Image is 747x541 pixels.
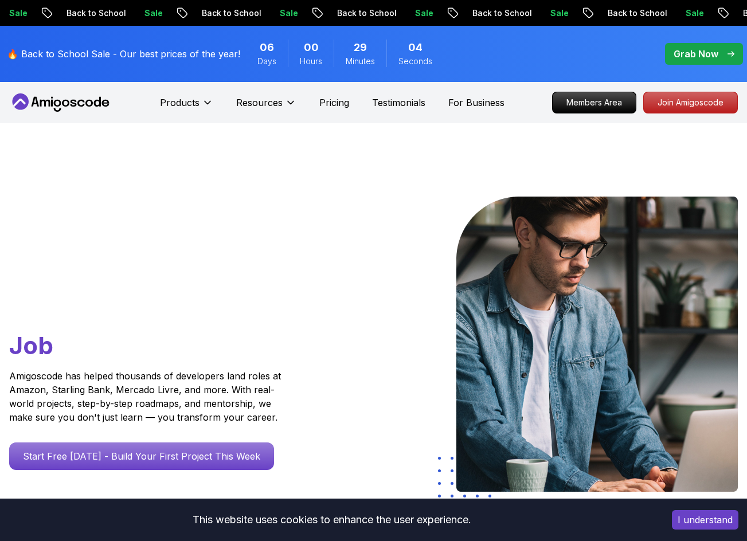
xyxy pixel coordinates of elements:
[269,7,306,19] p: Sale
[643,92,738,113] a: Join Amigoscode
[644,92,737,113] p: Join Amigoscode
[236,96,283,109] p: Resources
[9,369,284,424] p: Amigoscode has helped thousands of developers land roles at Amazon, Starling Bank, Mercado Livre,...
[448,96,504,109] a: For Business
[319,96,349,109] a: Pricing
[327,7,405,19] p: Back to School
[9,507,655,532] div: This website uses cookies to enhance the user experience.
[56,7,134,19] p: Back to School
[160,96,200,109] p: Products
[597,7,675,19] p: Back to School
[552,92,636,113] a: Members Area
[191,7,269,19] p: Back to School
[7,47,240,61] p: 🔥 Back to School Sale - Our best prices of the year!
[9,442,274,470] a: Start Free [DATE] - Build Your First Project This Week
[300,56,322,67] span: Hours
[257,56,276,67] span: Days
[236,96,296,119] button: Resources
[456,197,738,492] img: hero
[675,7,712,19] p: Sale
[674,47,718,61] p: Grab Now
[405,7,441,19] p: Sale
[372,96,425,109] a: Testimonials
[346,56,375,67] span: Minutes
[462,7,540,19] p: Back to School
[134,7,171,19] p: Sale
[672,510,738,530] button: Accept cookies
[398,56,432,67] span: Seconds
[160,96,213,119] button: Products
[260,40,274,56] span: 6 Days
[304,40,319,56] span: 0 Hours
[408,40,423,56] span: 4 Seconds
[9,331,53,360] span: Job
[9,197,302,362] h1: Go From Learning to Hired: Master Java, Spring Boot & Cloud Skills That Get You the
[354,40,367,56] span: 29 Minutes
[540,7,577,19] p: Sale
